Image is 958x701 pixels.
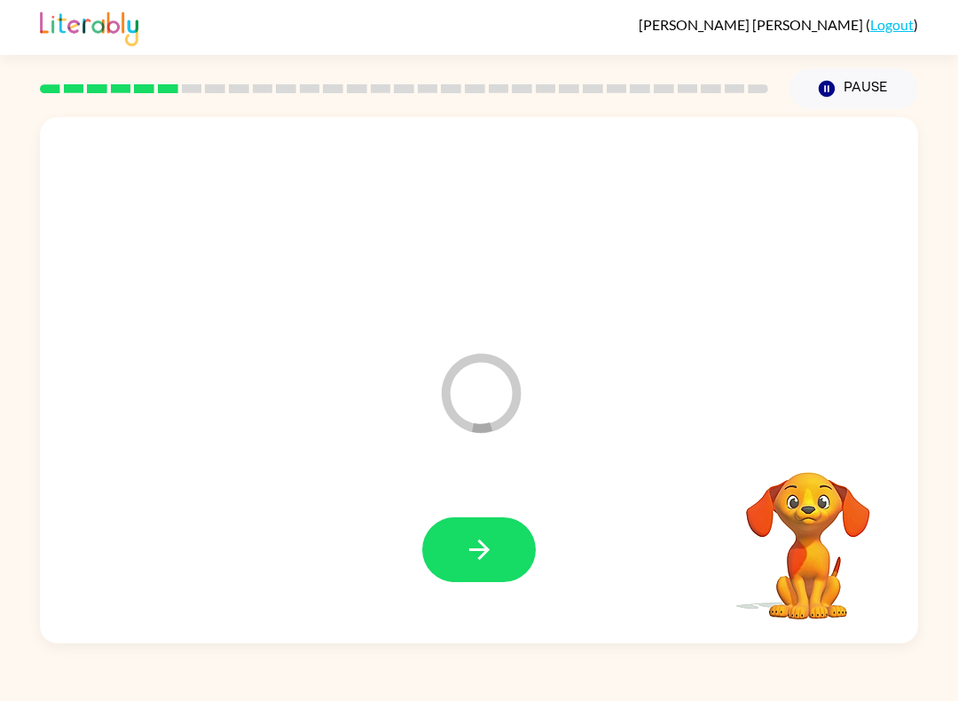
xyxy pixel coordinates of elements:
span: [PERSON_NAME] [PERSON_NAME] [639,16,866,33]
video: Your browser must support playing .mp4 files to use Literably. Please try using another browser. [719,445,897,622]
div: ( ) [639,16,918,33]
img: Literably [40,7,138,46]
a: Logout [870,16,914,33]
button: Pause [789,68,918,109]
